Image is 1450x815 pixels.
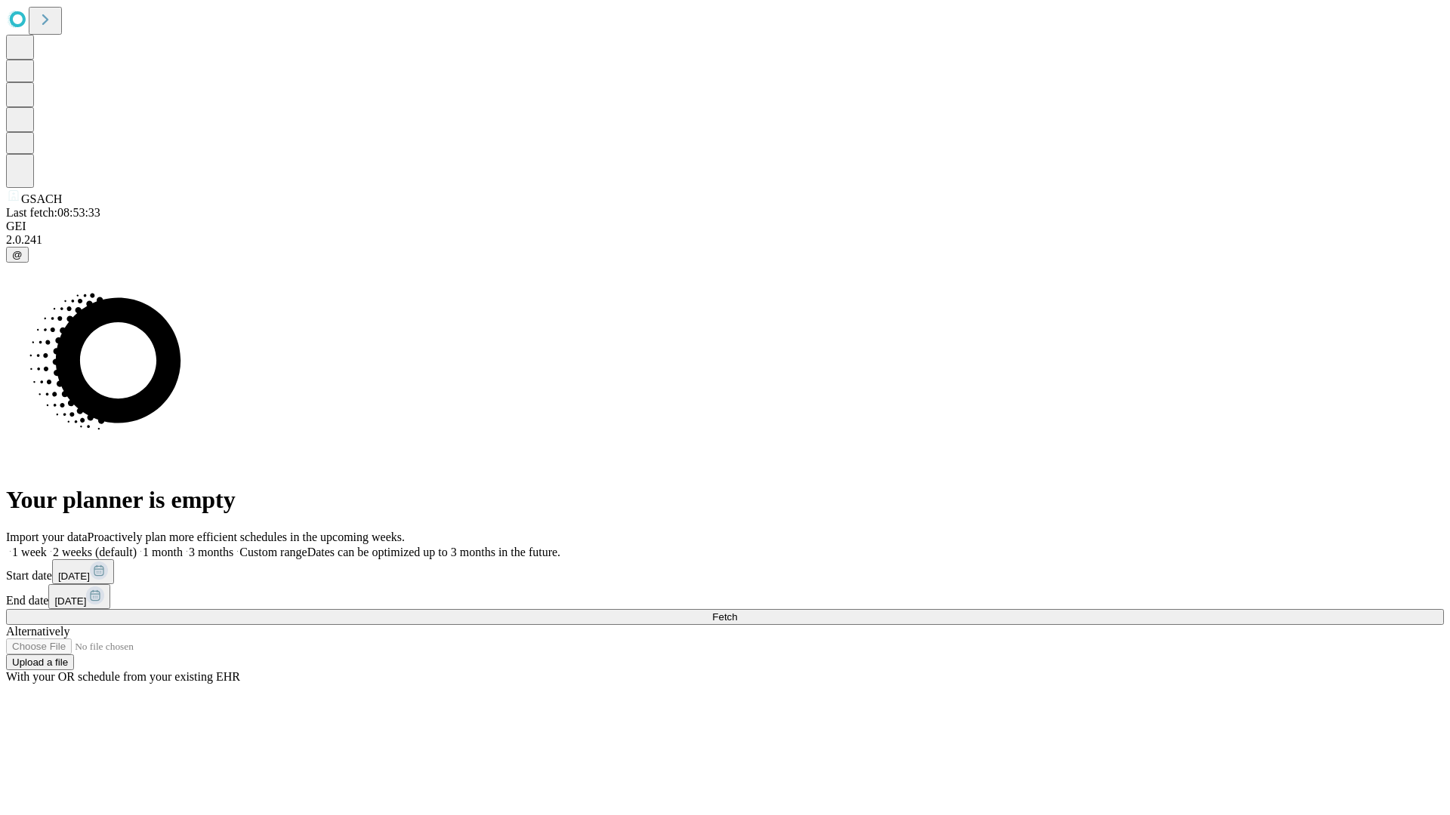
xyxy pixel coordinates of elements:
[6,220,1444,233] div: GEI
[307,546,560,558] span: Dates can be optimized up to 3 months in the future.
[6,584,1444,609] div: End date
[143,546,183,558] span: 1 month
[6,531,88,543] span: Import your data
[12,249,23,260] span: @
[6,247,29,263] button: @
[48,584,110,609] button: [DATE]
[21,192,62,205] span: GSACH
[712,611,737,623] span: Fetch
[52,559,114,584] button: [DATE]
[6,625,69,638] span: Alternatively
[58,570,90,582] span: [DATE]
[6,609,1444,625] button: Fetch
[6,206,100,219] span: Last fetch: 08:53:33
[88,531,405,543] span: Proactively plan more efficient schedules in the upcoming weeks.
[189,546,233,558] span: 3 months
[6,486,1444,514] h1: Your planner is empty
[6,670,240,683] span: With your OR schedule from your existing EHR
[12,546,47,558] span: 1 week
[54,595,86,607] span: [DATE]
[6,559,1444,584] div: Start date
[53,546,137,558] span: 2 weeks (default)
[6,233,1444,247] div: 2.0.241
[6,654,74,670] button: Upload a file
[239,546,307,558] span: Custom range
